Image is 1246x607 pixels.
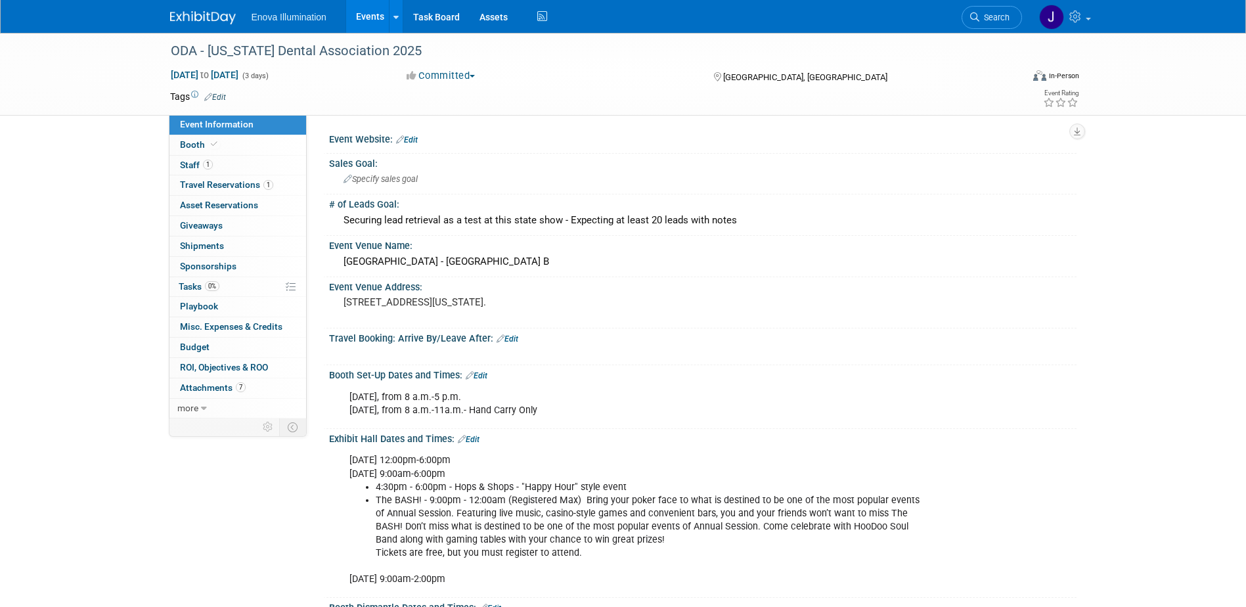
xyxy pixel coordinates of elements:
[241,72,269,80] span: (3 days)
[340,384,932,424] div: [DATE], from 8 a.m.-5 p.m. [DATE], from 8 a.m.-11a.m.- Hand Carry Only
[329,328,1077,346] div: Travel Booking: Arrive By/Leave After:
[723,72,887,82] span: [GEOGRAPHIC_DATA], [GEOGRAPHIC_DATA]
[180,220,223,231] span: Giveaways
[211,141,217,148] i: Booth reservation complete
[376,481,924,494] li: 4:30pm - 6:00pm - Hops & Shops - "Happy Hour" style event
[344,296,626,308] pre: [STREET_ADDRESS][US_STATE].
[402,69,480,83] button: Committed
[169,399,306,418] a: more
[1043,90,1079,97] div: Event Rating
[458,435,479,444] a: Edit
[329,429,1077,446] div: Exhibit Hall Dates and Times:
[169,236,306,256] a: Shipments
[396,135,418,145] a: Edit
[329,194,1077,211] div: # of Leads Goal:
[179,281,219,292] span: Tasks
[339,210,1067,231] div: Securing lead retrieval as a test at this state show - Expecting at least 20 leads with notes
[339,252,1067,272] div: [GEOGRAPHIC_DATA] - [GEOGRAPHIC_DATA] B
[962,6,1022,29] a: Search
[169,297,306,317] a: Playbook
[169,257,306,277] a: Sponsorships
[177,403,198,413] span: more
[1039,5,1064,30] img: Janelle Tlusty
[279,418,306,436] td: Toggle Event Tabs
[257,418,280,436] td: Personalize Event Tab Strip
[180,301,218,311] span: Playbook
[180,200,258,210] span: Asset Reservations
[198,70,211,80] span: to
[252,12,326,22] span: Enova Illumination
[945,68,1080,88] div: Event Format
[169,196,306,215] a: Asset Reservations
[180,321,282,332] span: Misc. Expenses & Credits
[169,317,306,337] a: Misc. Expenses & Credits
[329,154,1077,170] div: Sales Goal:
[180,119,254,129] span: Event Information
[180,261,236,271] span: Sponsorships
[204,93,226,102] a: Edit
[263,180,273,190] span: 1
[329,129,1077,146] div: Event Website:
[203,160,213,169] span: 1
[180,382,246,393] span: Attachments
[169,277,306,297] a: Tasks0%
[329,277,1077,294] div: Event Venue Address:
[1033,70,1046,81] img: Format-Inperson.png
[169,156,306,175] a: Staff1
[180,362,268,372] span: ROI, Objectives & ROO
[1048,71,1079,81] div: In-Person
[236,382,246,392] span: 7
[180,139,220,150] span: Booth
[180,342,210,352] span: Budget
[979,12,1010,22] span: Search
[329,365,1077,382] div: Booth Set-Up Dates and Times:
[180,240,224,251] span: Shipments
[166,39,1002,63] div: ODA - [US_STATE] Dental Association 2025
[169,175,306,195] a: Travel Reservations1
[180,179,273,190] span: Travel Reservations
[376,494,924,560] li: The BASH! - 9:00pm - 12:00am (Registered Max) Bring your poker face to what is destined to be one...
[170,11,236,24] img: ExhibitDay
[169,358,306,378] a: ROI, Objectives & ROO
[329,236,1077,252] div: Event Venue Name:
[466,371,487,380] a: Edit
[169,115,306,135] a: Event Information
[169,338,306,357] a: Budget
[180,160,213,170] span: Staff
[497,334,518,344] a: Edit
[170,90,226,103] td: Tags
[169,216,306,236] a: Giveaways
[169,378,306,398] a: Attachments7
[170,69,239,81] span: [DATE] [DATE]
[344,174,418,184] span: Specify sales goal
[205,281,219,291] span: 0%
[340,447,932,593] div: [DATE] 12:00pm-6:00pm [DATE] 9:00am-6:00pm [DATE] 9:00am-2:00pm
[169,135,306,155] a: Booth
